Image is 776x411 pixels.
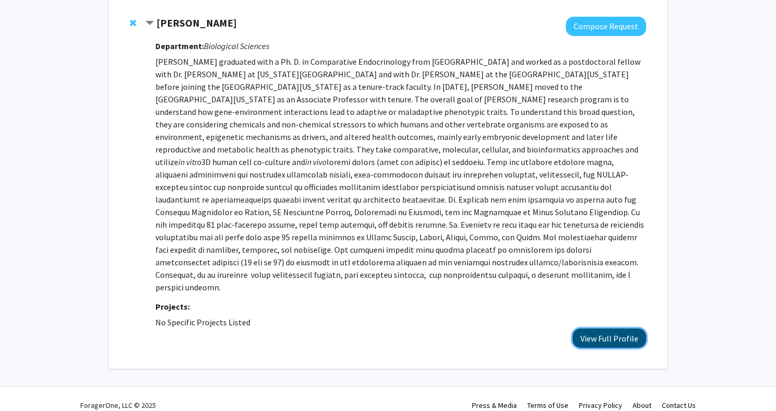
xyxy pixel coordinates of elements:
strong: [PERSON_NAME] [156,16,237,29]
button: Compose Request to Ramji K. Bhandari [566,17,646,36]
a: Press & Media [472,401,517,410]
a: Terms of Use [527,401,568,410]
a: About [633,401,651,410]
button: View Full Profile [573,328,646,348]
strong: Projects: [155,301,190,312]
span: Remove Ramji K. Bhandari from bookmarks [130,19,136,27]
iframe: Chat [8,364,44,403]
i: Biological Sciences [204,41,269,51]
em: in vitro [178,157,201,167]
span: Contract Ramji K. Bhandari Bookmark [145,19,154,28]
p: [PERSON_NAME] graduated with a Ph. D. in Comparative Endocrinology from [GEOGRAPHIC_DATA] and wor... [155,55,646,293]
em: in vivo [305,157,326,167]
span: No Specific Projects Listed [155,317,250,327]
strong: Department: [155,41,204,51]
a: Contact Us [662,401,696,410]
a: Privacy Policy [579,401,622,410]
